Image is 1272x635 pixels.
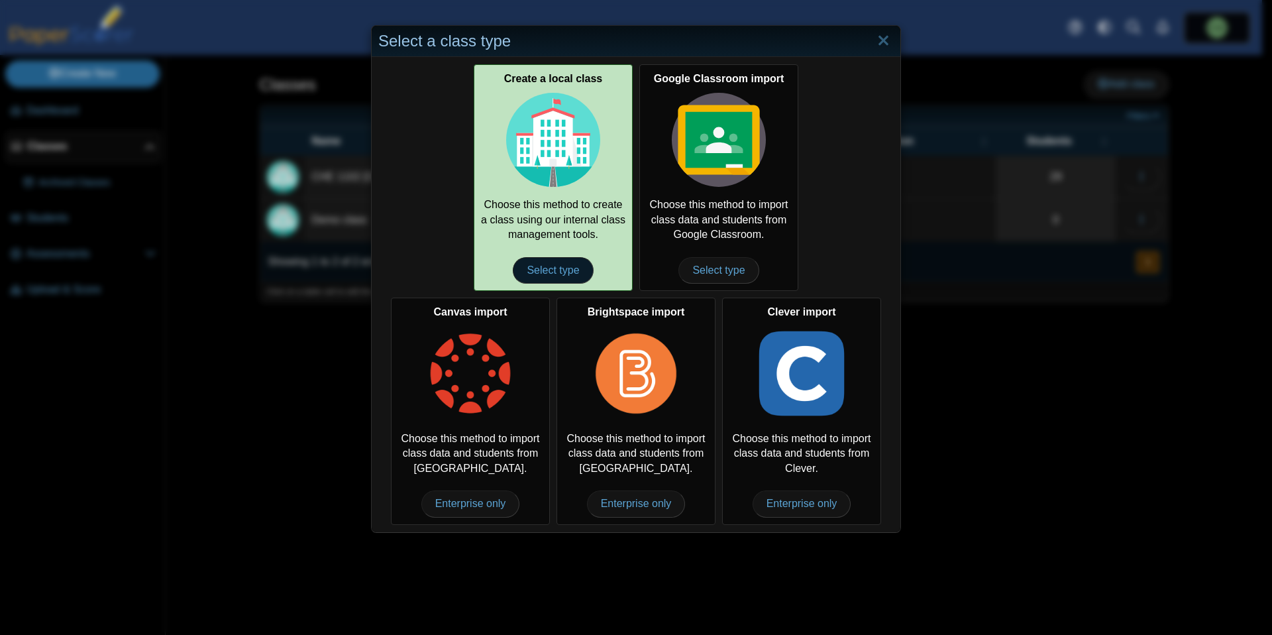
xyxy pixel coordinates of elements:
[391,298,550,524] div: Choose this method to import class data and students from [GEOGRAPHIC_DATA].
[474,64,633,291] div: Choose this method to create a class using our internal class management tools.
[873,30,894,52] a: Close
[654,73,784,84] b: Google Classroom import
[767,306,835,317] b: Clever import
[513,257,593,284] span: Select type
[587,491,686,517] span: Enterprise only
[421,491,520,517] span: Enterprise only
[372,26,900,57] div: Select a class type
[433,306,507,317] b: Canvas import
[753,491,851,517] span: Enterprise only
[678,257,759,284] span: Select type
[504,73,603,84] b: Create a local class
[672,93,766,187] img: class-type-google-classroom.svg
[755,327,849,421] img: class-type-clever.png
[639,64,798,291] div: Choose this method to import class data and students from Google Classroom.
[423,327,517,421] img: class-type-canvas.png
[474,64,633,291] a: Create a local class Choose this method to create a class using our internal class management too...
[506,93,600,187] img: class-type-local.svg
[722,298,881,524] div: Choose this method to import class data and students from Clever.
[556,298,715,524] div: Choose this method to import class data and students from [GEOGRAPHIC_DATA].
[639,64,798,291] a: Google Classroom import Choose this method to import class data and students from Google Classroo...
[589,327,683,421] img: class-type-brightspace.png
[588,306,685,317] b: Brightspace import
